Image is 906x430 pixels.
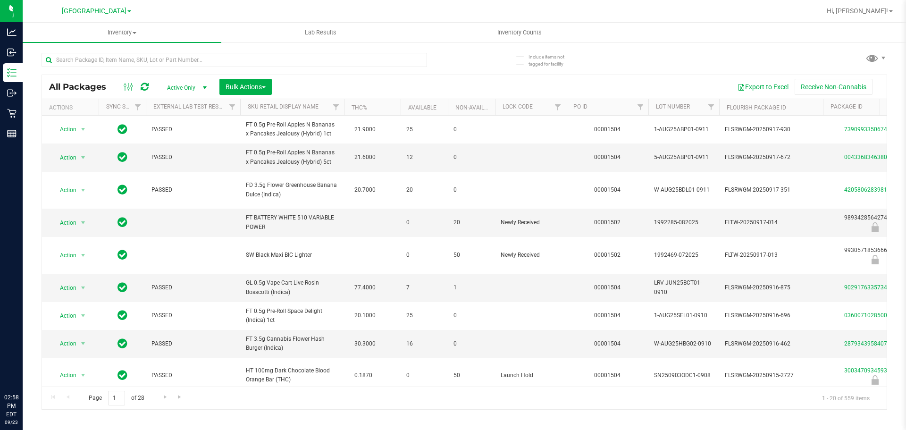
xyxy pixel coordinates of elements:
[246,181,338,199] span: FD 3.5g Flower Greenhouse Banana Dulce (Indica)
[795,79,872,95] button: Receive Non-Cannabis
[81,391,152,405] span: Page of 28
[814,391,877,405] span: 1 - 20 of 559 items
[350,309,380,322] span: 20.1000
[455,104,497,111] a: Non-Available
[725,311,817,320] span: FLSRWGM-20250916-696
[51,281,77,295] span: Action
[221,23,420,42] a: Lab Results
[7,129,17,138] inline-svg: Reports
[219,79,272,95] button: Bulk Actions
[77,216,89,229] span: select
[594,126,621,133] a: 00001504
[731,79,795,95] button: Export to Excel
[77,281,89,295] span: select
[453,371,489,380] span: 50
[594,154,621,160] a: 00001504
[406,371,442,380] span: 0
[117,183,127,196] span: In Sync
[633,99,648,115] a: Filter
[350,281,380,295] span: 77.4000
[77,123,89,136] span: select
[406,125,442,134] span: 25
[654,311,713,320] span: 1-AUG25SEL01-0910
[151,185,235,194] span: PASSED
[654,153,713,162] span: 5-AUG25ABP01-0911
[528,53,576,67] span: Include items not tagged for facility
[594,372,621,379] a: 00001504
[594,219,621,226] a: 00001502
[77,309,89,322] span: select
[246,120,338,138] span: FT 0.5g Pre-Roll Apples N Bananas x Pancakes Jealousy (Hybrid) 1ct
[350,123,380,136] span: 21.9000
[151,283,235,292] span: PASSED
[49,104,95,111] div: Actions
[654,185,713,194] span: W-AUG25BDL01-0911
[151,339,235,348] span: PASSED
[117,337,127,350] span: In Sync
[406,283,442,292] span: 7
[594,284,621,291] a: 00001504
[573,103,587,110] a: PO ID
[654,339,713,348] span: W-AUG25HBG02-0910
[4,393,18,419] p: 02:58 PM EDT
[4,419,18,426] p: 09/23
[23,23,221,42] a: Inventory
[654,278,713,296] span: LRV-JUN25BCT01-0910
[246,307,338,325] span: FT 0.5g Pre-Roll Space Delight (Indica) 1ct
[654,218,713,227] span: 1992285-082025
[158,391,172,404] a: Go to the next page
[408,104,436,111] a: Available
[7,109,17,118] inline-svg: Retail
[406,185,442,194] span: 20
[350,369,377,382] span: 0.1870
[106,103,143,110] a: Sync Status
[453,283,489,292] span: 1
[117,151,127,164] span: In Sync
[453,153,489,162] span: 0
[725,218,817,227] span: FLTW-20250917-014
[49,82,116,92] span: All Packages
[51,216,77,229] span: Action
[725,339,817,348] span: FLSRWGM-20250916-462
[654,251,713,260] span: 1992469-072025
[77,369,89,382] span: select
[7,68,17,77] inline-svg: Inventory
[594,252,621,258] a: 00001502
[725,283,817,292] span: FLSRWGM-20250916-875
[654,371,713,380] span: SN250903ODC1-0908
[246,148,338,166] span: FT 0.5g Pre-Roll Apples N Bananas x Pancakes Jealousy (Hybrid) 5ct
[225,99,240,115] a: Filter
[7,27,17,37] inline-svg: Analytics
[485,28,554,37] span: Inventory Counts
[656,103,690,110] a: Lot Number
[350,151,380,164] span: 21.6000
[151,153,235,162] span: PASSED
[844,154,897,160] a: 0043368346380603
[503,103,533,110] a: Lock Code
[246,335,338,353] span: FT 3.5g Cannabis Flower Hash Burger (Indica)
[406,153,442,162] span: 12
[844,284,897,291] a: 9029176335734232
[77,249,89,262] span: select
[117,123,127,136] span: In Sync
[151,311,235,320] span: PASSED
[246,278,338,296] span: GL 0.5g Vape Cart Live Rosin Bosscotti (Indica)
[844,186,897,193] a: 4205806283981138
[77,184,89,197] span: select
[23,28,221,37] span: Inventory
[246,251,338,260] span: SW Black Maxi BIC Lighter
[594,186,621,193] a: 00001504
[117,369,127,382] span: In Sync
[153,103,227,110] a: External Lab Test Result
[453,185,489,194] span: 0
[406,311,442,320] span: 25
[654,125,713,134] span: 1-AUG25ABP01-0911
[501,251,560,260] span: Newly Received
[725,153,817,162] span: FLSRWGM-20250917-672
[151,371,235,380] span: PASSED
[830,103,863,110] a: Package ID
[246,366,338,384] span: HT 100mg Dark Chocolate Blood Orange Bar (THC)
[292,28,349,37] span: Lab Results
[844,312,897,319] a: 0360071028500179
[51,337,77,350] span: Action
